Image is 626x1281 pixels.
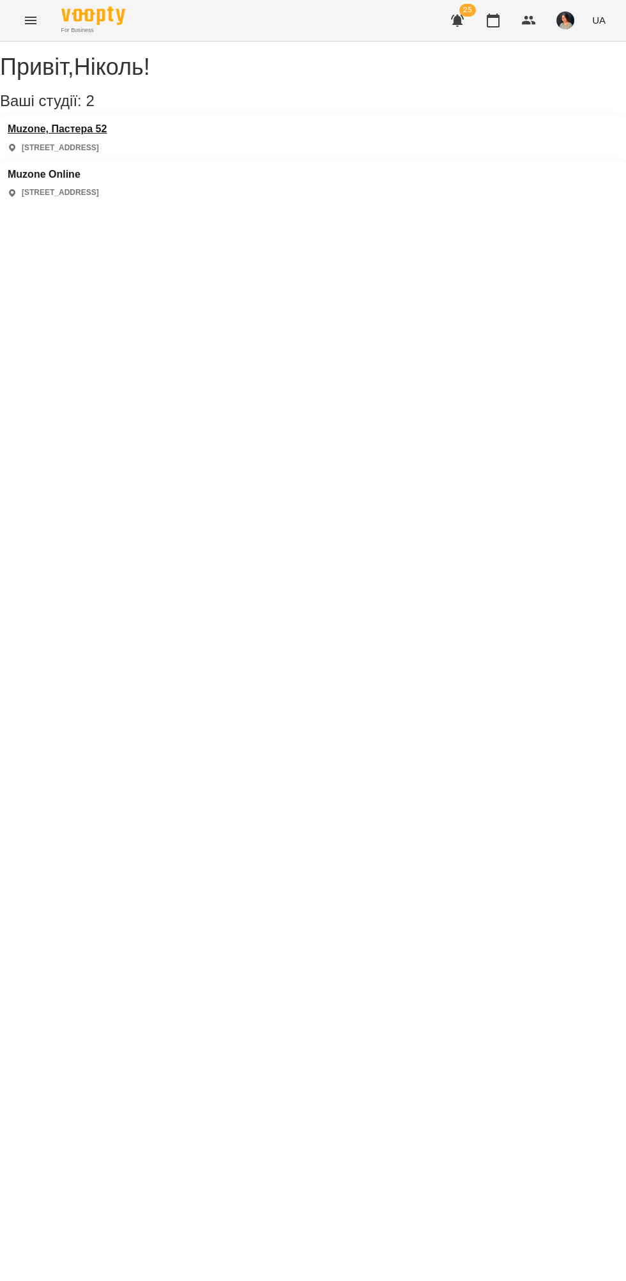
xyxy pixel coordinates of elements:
p: [STREET_ADDRESS] [22,187,99,198]
span: 25 [459,4,476,17]
img: Voopty Logo [61,6,125,25]
span: For Business [61,26,125,35]
img: e7cc86ff2ab213a8ed988af7ec1c5bbe.png [556,12,574,29]
a: Muzone Online [8,169,99,180]
span: UA [592,13,606,27]
p: [STREET_ADDRESS] [22,143,99,153]
button: Menu [15,5,46,36]
span: 2 [86,92,94,109]
a: Muzone, Пастера 52 [8,123,107,135]
button: UA [587,8,611,32]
